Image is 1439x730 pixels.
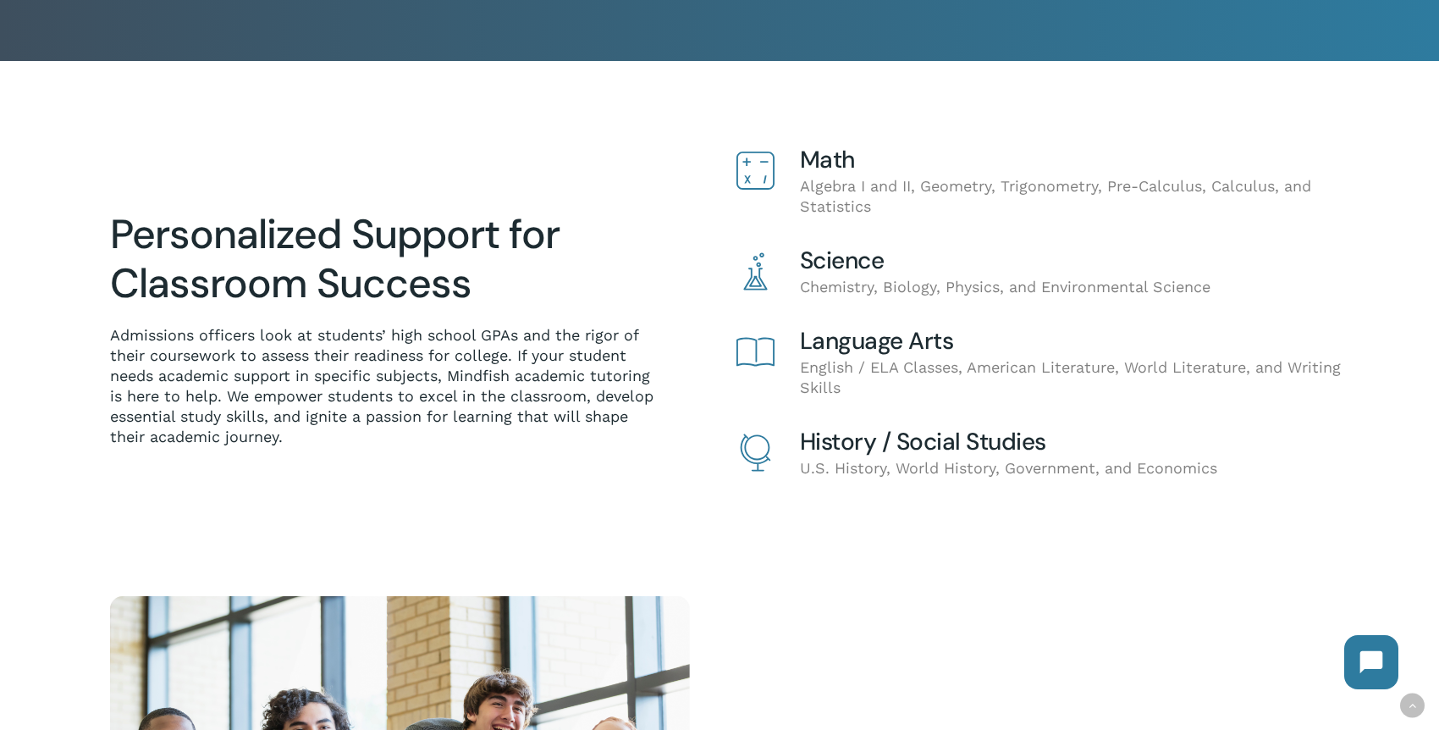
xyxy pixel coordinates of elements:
h4: Science [800,248,1359,274]
h4: Math [800,147,1359,173]
h4: History / Social Studies [800,429,1359,455]
div: English / ELA Classes, American Literature, World Literature, and Writing Skills [800,329,1359,398]
div: Chemistry, Biology, Physics, and Environmental Science [800,248,1359,297]
h4: Language Arts [800,329,1359,354]
h2: Personalized Support for Classroom Success [110,210,654,308]
div: Algebra I and II, Geometry, Trigonometry, Pre-Calculus, Calculus, and Statistics [800,147,1359,217]
iframe: Chatbot [1327,618,1415,706]
p: Admissions officers look at students’ high school GPAs and the rigor of their coursework to asses... [110,325,654,447]
div: U.S. History, World History, Government, and Economics [800,429,1359,478]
